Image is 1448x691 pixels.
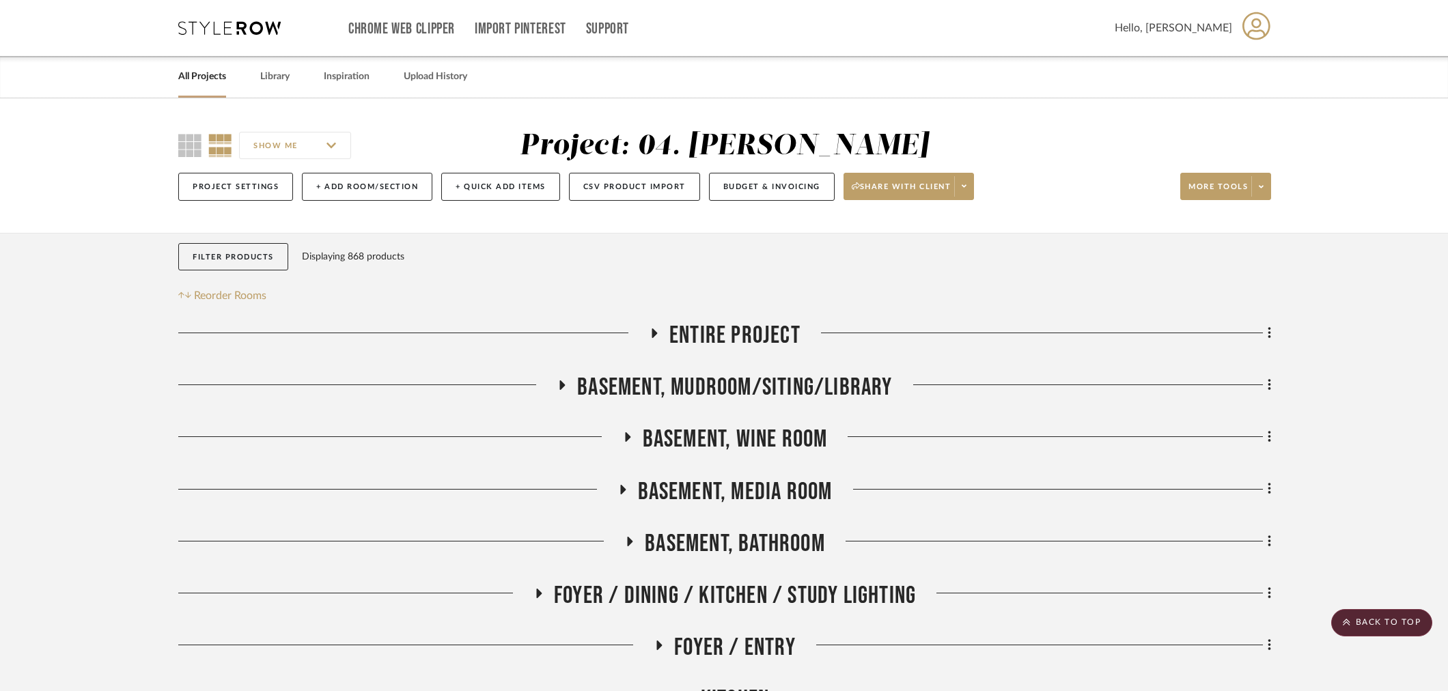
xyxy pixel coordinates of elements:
[554,581,916,610] span: Foyer / Dining / Kitchen / Study Lighting
[475,23,566,35] a: Import Pinterest
[194,287,266,304] span: Reorder Rooms
[709,173,835,201] button: Budget & Invoicing
[324,68,370,86] a: Inspiration
[178,287,266,304] button: Reorder Rooms
[844,173,975,200] button: Share with client
[577,373,892,402] span: Basement, Mudroom/Siting/Library
[569,173,700,201] button: CSV Product Import
[586,23,629,35] a: Support
[643,425,828,454] span: Basement, Wine Room
[260,68,290,86] a: Library
[852,182,951,202] span: Share with client
[302,243,404,270] div: Displaying 868 products
[1115,20,1232,36] span: Hello, [PERSON_NAME]
[178,243,288,271] button: Filter Products
[669,321,800,350] span: Entire Project
[348,23,455,35] a: Chrome Web Clipper
[1180,173,1271,200] button: More tools
[645,529,825,559] span: Basement, Bathroom
[674,633,796,662] span: Foyer / Entry
[178,68,226,86] a: All Projects
[178,173,293,201] button: Project Settings
[302,173,432,201] button: + Add Room/Section
[404,68,467,86] a: Upload History
[1331,609,1432,636] scroll-to-top-button: BACK TO TOP
[520,132,929,160] div: Project: 04. [PERSON_NAME]
[441,173,560,201] button: + Quick Add Items
[1188,182,1248,202] span: More tools
[638,477,833,507] span: Basement, Media Room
